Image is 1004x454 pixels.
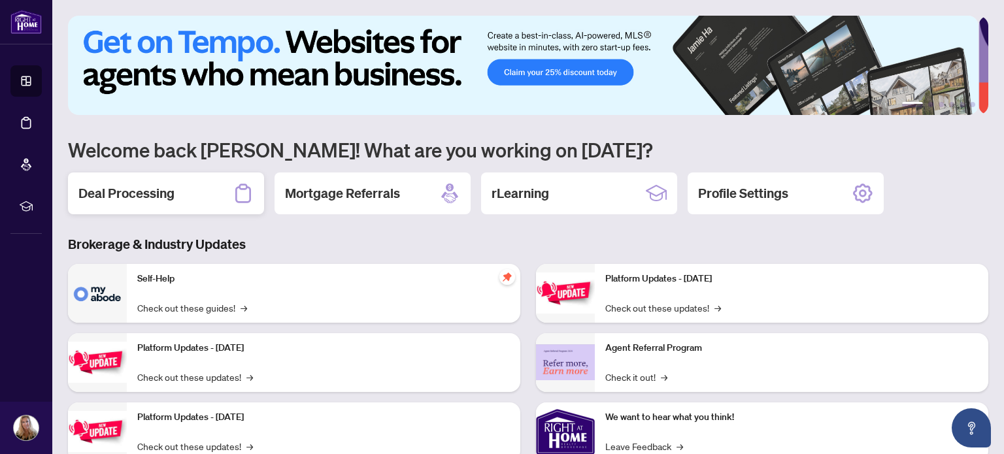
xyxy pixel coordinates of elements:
span: → [246,439,253,453]
img: Platform Updates - September 16, 2025 [68,342,127,383]
p: Self-Help [137,272,510,286]
h2: rLearning [492,184,549,203]
p: Agent Referral Program [605,341,978,355]
img: Platform Updates - July 21, 2025 [68,411,127,452]
span: → [661,370,667,384]
img: Agent Referral Program [536,344,595,380]
h3: Brokerage & Industry Updates [68,235,988,253]
span: → [677,439,683,453]
a: Check out these updates!→ [605,300,721,315]
button: 1 [902,102,923,107]
img: Self-Help [68,264,127,323]
a: Check out these updates!→ [137,370,253,384]
h2: Mortgage Referrals [285,184,400,203]
button: 5 [960,102,965,107]
button: Open asap [952,408,991,447]
span: → [714,300,721,315]
a: Check it out!→ [605,370,667,384]
span: → [241,300,247,315]
p: Platform Updates - [DATE] [137,341,510,355]
span: pushpin [499,269,515,285]
h1: Welcome back [PERSON_NAME]! What are you working on [DATE]? [68,137,988,162]
img: Profile Icon [14,415,39,440]
p: Platform Updates - [DATE] [605,272,978,286]
p: We want to hear what you think! [605,410,978,425]
p: Platform Updates - [DATE] [137,410,510,425]
a: Leave Feedback→ [605,439,683,453]
img: Slide 0 [68,16,979,115]
button: 2 [928,102,933,107]
a: Check out these updates!→ [137,439,253,453]
span: → [246,370,253,384]
a: Check out these guides!→ [137,300,247,315]
img: logo [10,10,42,34]
h2: Profile Settings [698,184,788,203]
h2: Deal Processing [78,184,175,203]
img: Platform Updates - June 23, 2025 [536,272,595,314]
button: 6 [970,102,975,107]
button: 3 [939,102,944,107]
button: 4 [949,102,954,107]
